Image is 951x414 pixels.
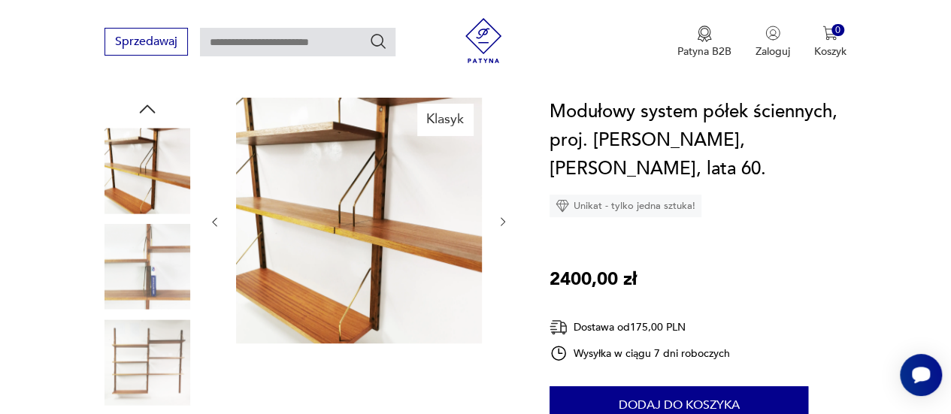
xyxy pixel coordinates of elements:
div: Dostawa od 175,00 PLN [550,318,730,337]
img: Zdjęcie produktu Modułowy system półek ściennych, proj. Poul Cadovius, Dania, lata 60. [104,224,190,310]
img: Patyna - sklep z meblami i dekoracjami vintage [461,18,506,63]
a: Ikona medaluPatyna B2B [677,26,731,59]
img: Ikona koszyka [822,26,837,41]
img: Zdjęcie produktu Modułowy system półek ściennych, proj. Poul Cadovius, Dania, lata 60. [104,319,190,405]
div: Unikat - tylko jedna sztuka! [550,195,701,217]
p: Patyna B2B [677,44,731,59]
div: Klasyk [417,104,473,135]
img: Ikona medalu [697,26,712,42]
a: Sprzedawaj [104,38,188,48]
button: 0Koszyk [814,26,847,59]
h1: Modułowy system półek ściennych, proj. [PERSON_NAME], [PERSON_NAME], lata 60. [550,98,847,183]
button: Sprzedawaj [104,28,188,56]
p: Koszyk [814,44,847,59]
button: Zaloguj [756,26,790,59]
p: 2400,00 zł [550,265,637,294]
button: Patyna B2B [677,26,731,59]
div: 0 [831,24,844,37]
div: Wysyłka w ciągu 7 dni roboczych [550,344,730,362]
img: Zdjęcie produktu Modułowy system półek ściennych, proj. Poul Cadovius, Dania, lata 60. [104,128,190,213]
img: Ikonka użytkownika [765,26,780,41]
iframe: Smartsupp widget button [900,354,942,396]
img: Ikona dostawy [550,318,568,337]
button: Szukaj [369,32,387,50]
img: Zdjęcie produktu Modułowy system półek ściennych, proj. Poul Cadovius, Dania, lata 60. [236,98,482,343]
img: Ikona diamentu [556,199,569,213]
p: Zaloguj [756,44,790,59]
